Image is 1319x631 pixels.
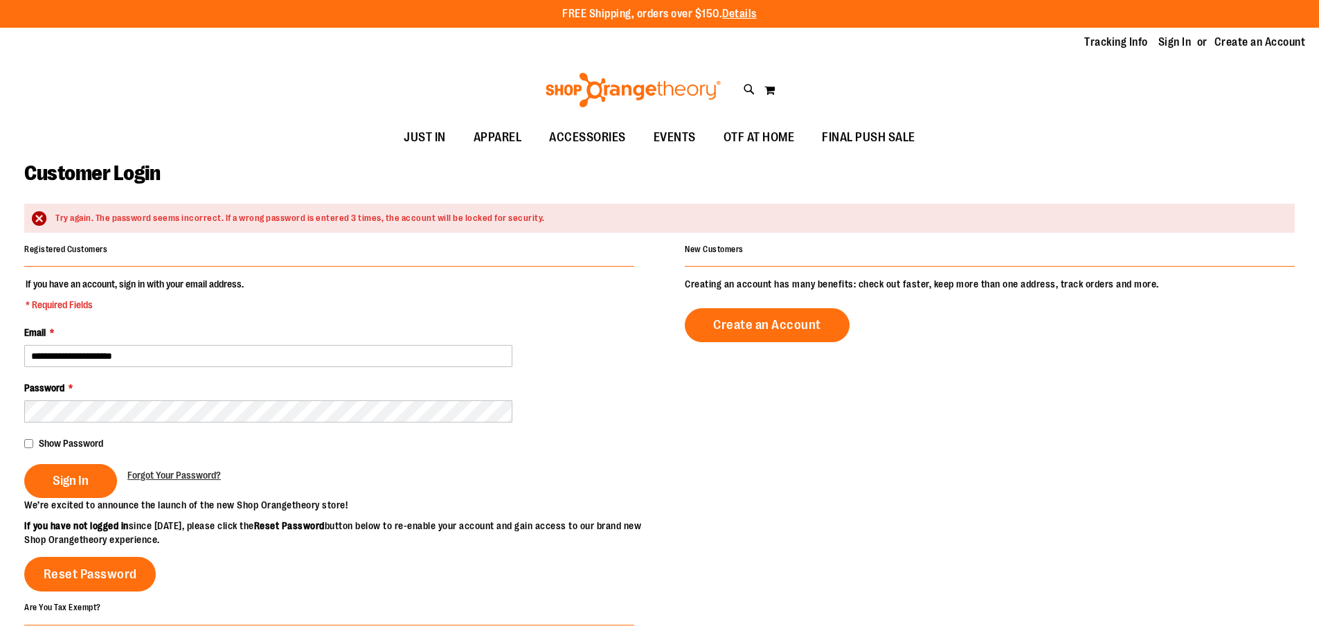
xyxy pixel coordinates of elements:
[24,327,46,338] span: Email
[24,557,156,592] a: Reset Password
[55,212,1281,225] div: Try again. The password seems incorrect. If a wrong password is entered 3 times, the account will...
[535,122,640,154] a: ACCESSORIES
[404,122,446,153] span: JUST IN
[685,308,850,342] a: Create an Account
[24,245,107,254] strong: Registered Customers
[24,277,245,312] legend: If you have an account, sign in with your email address.
[24,382,64,393] span: Password
[1214,35,1306,50] a: Create an Account
[53,473,89,488] span: Sign In
[39,438,103,449] span: Show Password
[24,464,117,498] button: Sign In
[24,520,129,531] strong: If you have not logged in
[127,468,221,482] a: Forgot Your Password?
[710,122,809,154] a: OTF AT HOME
[390,122,460,154] a: JUST IN
[822,122,915,153] span: FINAL PUSH SALE
[685,277,1295,291] p: Creating an account has many benefits: check out faster, keep more than one address, track orders...
[24,161,160,185] span: Customer Login
[685,245,744,254] strong: New Customers
[254,520,325,531] strong: Reset Password
[1084,35,1148,50] a: Tracking Info
[722,8,757,20] a: Details
[24,519,660,546] p: since [DATE], please click the button below to re-enable your account and gain access to our bran...
[44,567,137,582] span: Reset Password
[562,6,757,22] p: FREE Shipping, orders over $150.
[474,122,522,153] span: APPAREL
[24,498,660,512] p: We’re excited to announce the launch of the new Shop Orangetheory store!
[713,317,821,332] span: Create an Account
[1158,35,1192,50] a: Sign In
[549,122,626,153] span: ACCESSORIES
[724,122,795,153] span: OTF AT HOME
[640,122,710,154] a: EVENTS
[808,122,929,154] a: FINAL PUSH SALE
[460,122,536,154] a: APPAREL
[127,470,221,481] span: Forgot Your Password?
[24,603,101,612] strong: Are You Tax Exempt?
[26,298,244,312] span: * Required Fields
[654,122,696,153] span: EVENTS
[544,73,723,107] img: Shop Orangetheory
